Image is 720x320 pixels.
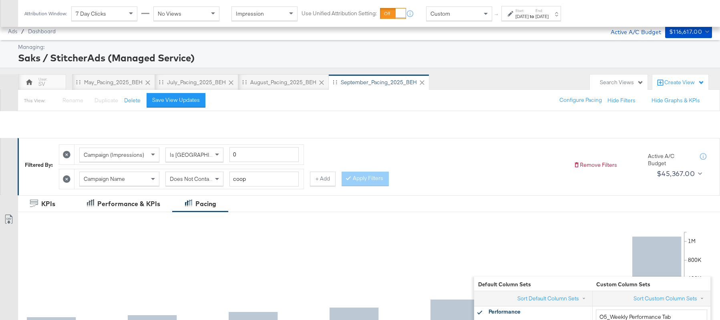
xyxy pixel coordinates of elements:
button: Sort Default Column Sets [517,294,589,303]
div: $116,617.00 [669,27,702,37]
div: Managing: [18,43,710,51]
div: Performance & KPIs [97,199,160,209]
div: Active A/C Budget [648,152,692,167]
button: $116,617.00 [665,25,712,38]
div: Search Views [600,79,644,86]
input: Enter a number [229,147,299,162]
div: [DATE] [535,13,549,20]
div: May_Pacing_2025_BEH [84,79,143,86]
div: This View: [24,97,45,104]
label: Start: [515,8,529,13]
div: Attribution Window: [24,11,67,16]
div: Pacing [195,199,216,209]
div: Create View [664,79,704,87]
span: Default Column Sets [474,281,592,288]
span: ↑ [493,14,501,16]
button: Save View Updates [147,93,205,107]
div: July_Pacing_2025_BEH [167,79,226,86]
span: Duplicate [95,97,118,104]
button: Delete [124,97,141,104]
strong: to [529,13,535,19]
span: Campaign Name [84,175,125,182]
div: Drag to reorder tab [333,80,337,84]
button: $45,367.00 [654,167,704,180]
div: Filtered By: [25,161,53,169]
a: Dashboard [28,28,56,34]
div: Drag to reorder tab [242,80,247,84]
button: Configure Pacing [554,93,607,107]
label: Use Unified Attribution Setting: [302,10,377,17]
span: Rename [62,97,83,104]
div: August_Pacing_2025_BEH [250,79,316,86]
span: Custom [430,10,450,17]
div: Performance [489,308,521,316]
button: + Add [310,172,336,186]
span: No Views [158,10,181,17]
span: 7 Day Clicks [76,10,106,17]
button: Remove Filters [573,161,617,169]
div: Drag to reorder tab [159,80,163,84]
div: Save View Updates [152,96,200,104]
label: End: [535,8,549,13]
div: $45,367.00 [657,168,695,180]
span: / [17,28,28,34]
input: Enter a search term [229,172,299,186]
div: Drag to reorder tab [76,80,80,84]
div: [DATE] [515,13,529,20]
button: Hide Filters [607,97,636,104]
div: Saks / StitcherAds (Managed Service) [18,51,710,65]
button: Sort Custom Column Sets [633,294,707,303]
span: Impression [236,10,264,17]
div: Active A/C Budget [602,25,661,37]
span: Custom Column Sets [592,281,650,288]
span: Does Not Contain [170,175,213,182]
span: Is [GEOGRAPHIC_DATA] [170,151,231,158]
span: Ads [8,28,17,34]
div: September_Pacing_2025_BEH [341,79,417,86]
div: KPIs [41,199,55,209]
div: SV [38,80,45,88]
button: Hide Graphs & KPIs [652,97,700,104]
span: Campaign (Impressions) [84,151,144,158]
